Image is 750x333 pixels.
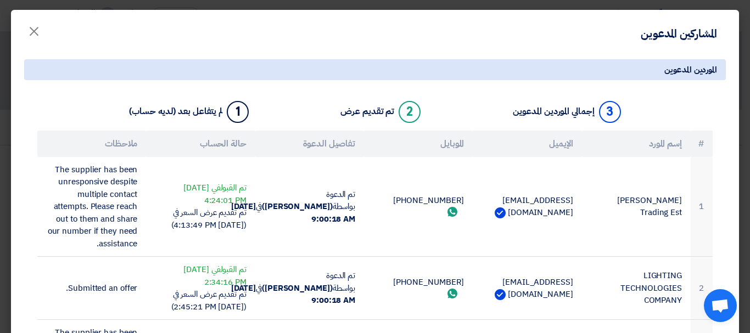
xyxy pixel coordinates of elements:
[513,106,595,117] div: إجمالي الموردين المدعوين
[155,206,246,231] div: تم تقديم عرض السعر في ([DATE] 4:13:49 PM)
[582,257,691,320] td: LIGHTING TECHNOLOGIES COMPANY
[155,263,246,288] div: تم القبول
[255,131,364,157] th: تفاصيل الدعوة
[599,101,621,123] div: 3
[48,163,138,250] span: The supplier has been unresponsive despite multiple contact attempts. Please reach out to them an...
[582,157,691,257] td: [PERSON_NAME] Trading Est
[231,188,355,225] span: تم الدعوة بواسطة في
[27,14,41,47] span: ×
[129,106,222,117] div: لم يتفاعل بعد (لديه حساب)
[473,257,581,320] td: [EMAIL_ADDRESS][DOMAIN_NAME]
[691,131,713,157] th: #
[364,257,473,320] td: [PHONE_NUMBER]
[473,157,581,257] td: [EMAIL_ADDRESS][DOMAIN_NAME]
[495,289,506,300] img: Verified Account
[473,131,581,157] th: الإيميل
[641,26,717,41] h4: المشاركين المدعوين
[231,269,355,306] span: تم الدعوة بواسطة في
[155,182,246,206] div: تم القبول
[183,182,246,206] span: في [DATE] 4:24:01 PM
[19,18,49,39] button: Close
[227,101,249,123] div: 1
[183,263,246,288] span: في [DATE] 2:34:16 PM
[146,131,255,157] th: حالة الحساب
[704,289,737,322] a: Open chat
[399,101,421,123] div: 2
[340,106,394,117] div: تم تقديم عرض
[262,282,333,294] b: ([PERSON_NAME])
[66,282,137,294] span: Submitted an offer.
[364,131,473,157] th: الموبايل
[37,131,146,157] th: ملاحظات
[364,157,473,257] td: [PHONE_NUMBER]
[691,257,713,320] td: 2
[495,207,506,218] img: Verified Account
[582,131,691,157] th: إسم المورد
[664,64,717,76] span: الموردين المدعوين
[155,288,246,313] div: تم تقديم عرض السعر في ([DATE] 2:45:21 PM)
[691,157,713,257] td: 1
[262,200,333,212] b: ([PERSON_NAME])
